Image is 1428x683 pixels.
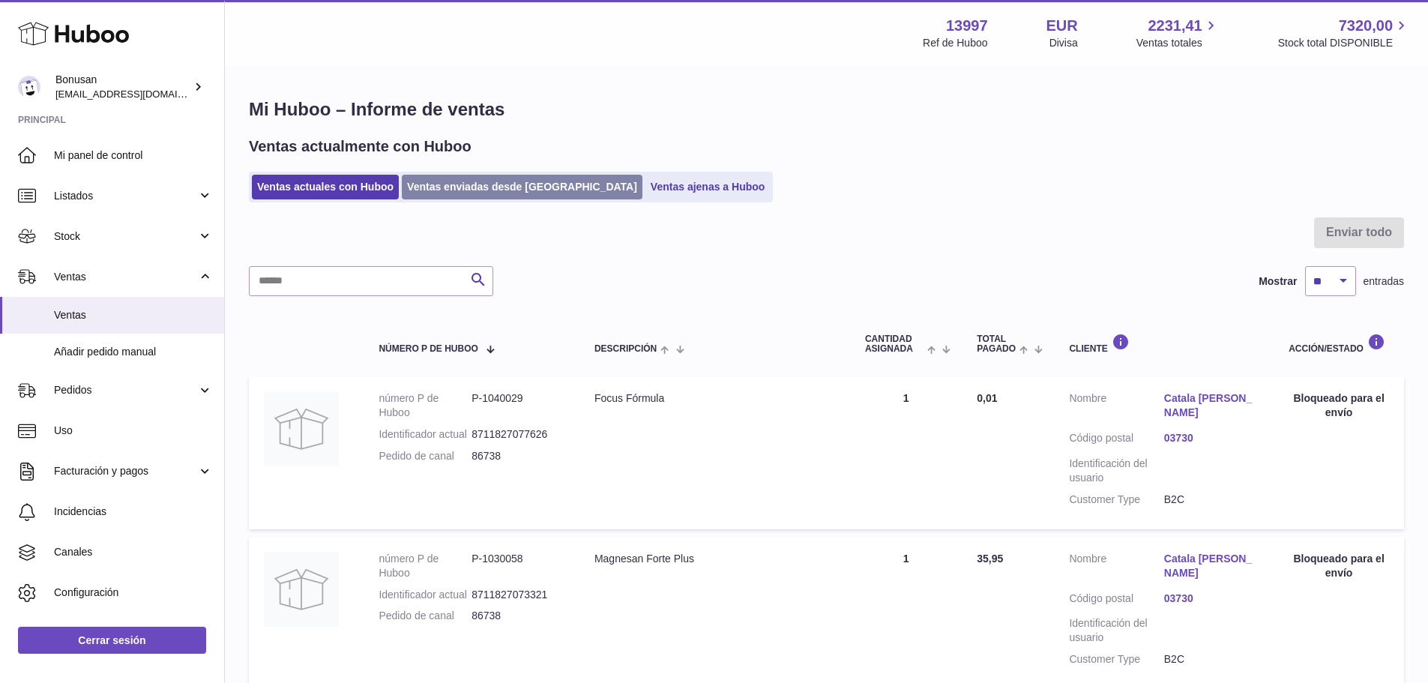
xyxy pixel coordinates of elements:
[54,545,213,559] span: Canales
[54,345,213,359] span: Añadir pedido manual
[264,552,339,627] img: no-photo.jpg
[1289,334,1389,354] div: Acción/Estado
[1164,493,1259,507] dd: B2C
[1069,334,1259,354] div: Cliente
[1136,16,1220,50] a: 2231,41 Ventas totales
[402,175,642,199] a: Ventas enviadas desde [GEOGRAPHIC_DATA]
[54,270,197,284] span: Ventas
[923,36,987,50] div: Ref de Huboo
[252,175,399,199] a: Ventas actuales con Huboo
[472,427,564,442] dd: 8711827077626
[54,189,197,203] span: Listados
[1069,592,1163,610] dt: Código postal
[977,392,997,404] span: 0,01
[55,73,190,101] div: Bonusan
[1164,592,1259,606] a: 03730
[645,175,771,199] a: Ventas ajenas a Huboo
[54,148,213,163] span: Mi panel de control
[1289,552,1389,580] div: Bloqueado para el envío
[54,464,197,478] span: Facturación y pagos
[249,97,1404,121] h1: Mi Huboo – Informe de ventas
[379,609,472,623] dt: Pedido de canal
[1339,16,1393,36] span: 7320,00
[18,627,206,654] a: Cerrar sesión
[1164,652,1259,667] dd: B2C
[1136,36,1220,50] span: Ventas totales
[54,308,213,322] span: Ventas
[1148,16,1202,36] span: 2231,41
[1049,36,1078,50] div: Divisa
[379,588,472,602] dt: Identificador actual
[1069,652,1163,667] dt: Customer Type
[594,344,657,354] span: Descripción
[472,391,564,420] dd: P-1040029
[1046,16,1078,36] strong: EUR
[1069,616,1163,645] dt: Identificación del usuario
[1164,391,1259,420] a: Catala [PERSON_NAME]
[1069,391,1163,424] dt: Nombre
[379,449,472,463] dt: Pedido de canal
[472,588,564,602] dd: 8711827073321
[18,76,40,98] img: internalAdmin-13997@internal.huboo.com
[472,609,564,623] dd: 86738
[54,505,213,519] span: Incidencias
[850,376,962,529] td: 1
[1278,16,1410,50] a: 7320,00 Stock total DISPONIBLE
[1289,391,1389,420] div: Bloqueado para el envío
[472,552,564,580] dd: P-1030058
[249,136,472,157] h2: Ventas actualmente con Huboo
[1164,431,1259,445] a: 03730
[54,383,197,397] span: Pedidos
[594,391,835,406] div: Focus Fórmula
[472,449,564,463] dd: 86738
[54,586,213,600] span: Configuración
[379,344,477,354] span: número P de Huboo
[594,552,835,566] div: Magnesan Forte Plus
[1069,431,1163,449] dt: Código postal
[379,427,472,442] dt: Identificador actual
[1259,274,1297,289] label: Mostrar
[379,391,472,420] dt: número P de Huboo
[54,424,213,438] span: Uso
[865,334,924,354] span: Cantidad ASIGNADA
[1278,36,1410,50] span: Stock total DISPONIBLE
[1069,552,1163,584] dt: Nombre
[1069,457,1163,485] dt: Identificación del usuario
[1069,493,1163,507] dt: Customer Type
[1164,552,1259,580] a: Catala [PERSON_NAME]
[54,229,197,244] span: Stock
[264,391,339,466] img: no-photo.jpg
[55,88,220,100] span: [EMAIL_ADDRESS][DOMAIN_NAME]
[977,334,1016,354] span: Total pagado
[977,553,1003,565] span: 35,95
[946,16,988,36] strong: 13997
[1364,274,1404,289] span: entradas
[379,552,472,580] dt: número P de Huboo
